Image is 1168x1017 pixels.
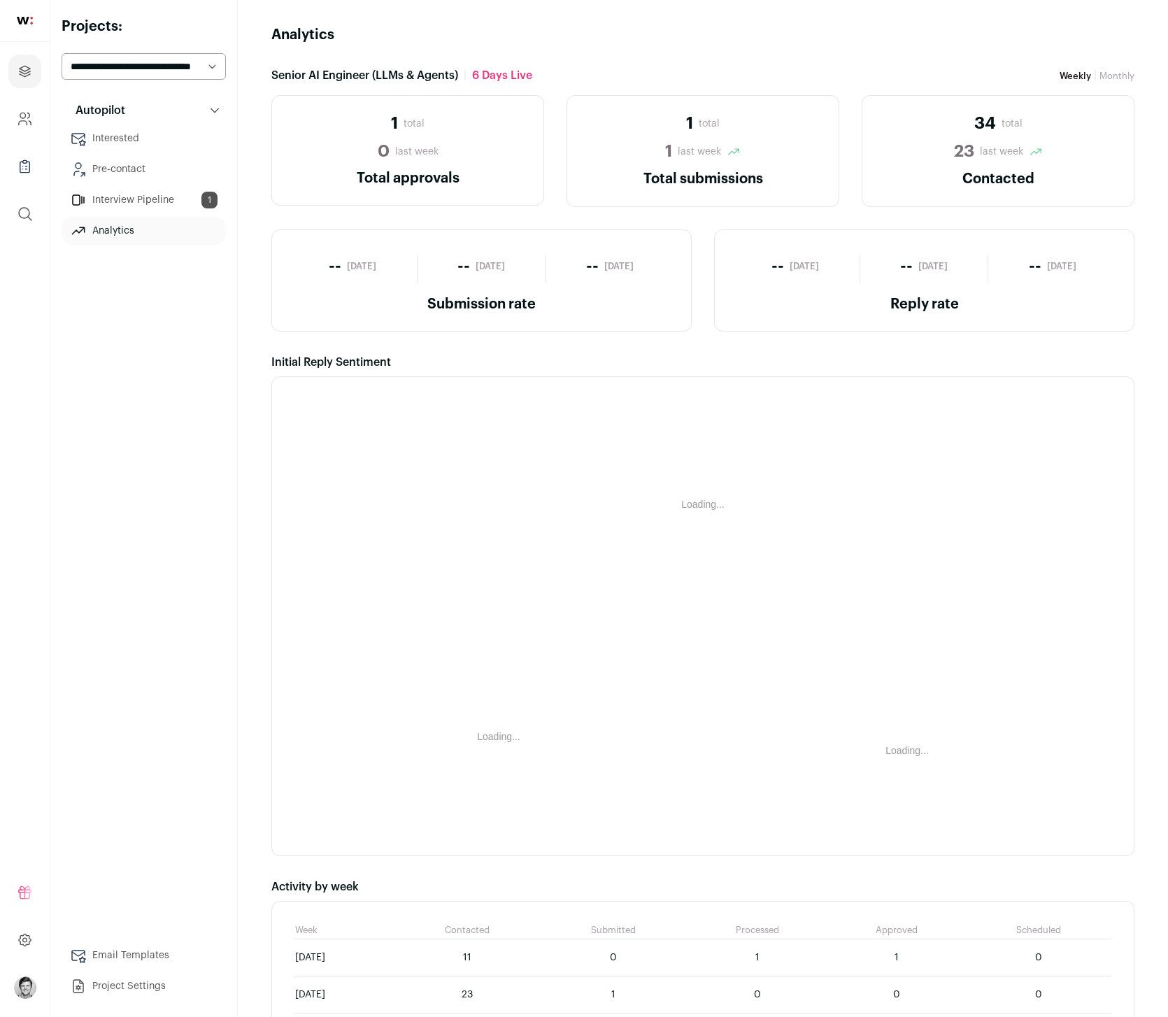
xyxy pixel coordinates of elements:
span: -- [1029,255,1041,278]
span: -- [457,255,470,278]
a: Pre-contact [62,155,226,183]
a: Company Lists [8,150,41,183]
a: Email Templates [62,941,226,969]
span: [DATE] [476,261,505,272]
button: Autopilot [62,97,226,125]
button: Open dropdown [14,976,36,999]
span: [DATE] [604,261,634,272]
img: wellfound-shorthand-0d5821cbd27db2630d0214b213865d53afaa358527fdda9d0ea32b1df1b89c2c.svg [17,17,33,24]
p: Autopilot [67,102,125,119]
span: total [404,117,425,131]
td: [DATE] [294,939,394,976]
img: 606302-medium_jpg [14,976,36,999]
h2: Total approvals [289,169,527,188]
a: Projects [8,55,41,88]
td: 1 [686,939,828,976]
span: 34 [974,113,996,135]
td: 1 [540,976,686,1014]
div: Initial Reply Sentiment [271,354,1134,371]
td: 0 [540,939,686,976]
th: Scheduled [965,924,1111,939]
td: 0 [965,976,1111,1014]
span: 1 [201,192,218,208]
span: 23 [954,141,974,163]
a: Monthly [1099,71,1134,80]
span: [DATE] [918,261,948,272]
span: total [699,117,720,131]
span: | [1094,70,1097,81]
h2: Total submissions [584,169,822,190]
td: 0 [965,939,1111,976]
th: Contacted [394,924,540,939]
td: 1 [828,939,965,976]
a: Analytics [62,217,226,245]
span: [DATE] [1047,261,1076,272]
span: -- [771,255,784,278]
td: 0 [828,976,965,1014]
h1: Analytics [271,25,334,45]
span: 6 days Live [472,67,532,84]
span: Senior AI Engineer (LLMs & Agents) [271,67,458,84]
span: [DATE] [790,261,819,272]
th: Processed [686,924,828,939]
td: 11 [394,939,540,976]
span: -- [586,255,599,278]
th: Submitted [540,924,686,939]
span: 1 [391,113,398,135]
h2: Reply rate [732,294,1117,314]
a: Project Settings [62,972,226,1000]
span: last week [980,145,1023,159]
span: 0 [378,141,390,163]
td: 0 [686,976,828,1014]
div: Activity by week [271,879,1134,895]
a: Interview Pipeline1 [62,186,226,214]
th: Approved [828,924,965,939]
h2: Submission rate [289,294,674,314]
span: -- [900,255,913,278]
h2: Projects: [62,17,226,36]
span: -- [329,255,341,278]
span: last week [395,145,439,159]
h2: Contacted [879,169,1117,190]
span: 1 [686,113,693,135]
div: Loading... [294,399,1111,609]
span: Weekly [1060,71,1091,80]
td: [DATE] [294,976,394,1014]
div: Loading... [294,632,703,841]
td: 23 [394,976,540,1014]
span: total [1002,117,1023,131]
th: Week [294,924,394,939]
a: Interested [62,125,226,152]
span: last week [678,145,721,159]
span: 1 [665,141,672,163]
span: [DATE] [347,261,376,272]
a: Company and ATS Settings [8,102,41,136]
span: | [464,67,467,84]
div: Loading... [703,660,1111,841]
